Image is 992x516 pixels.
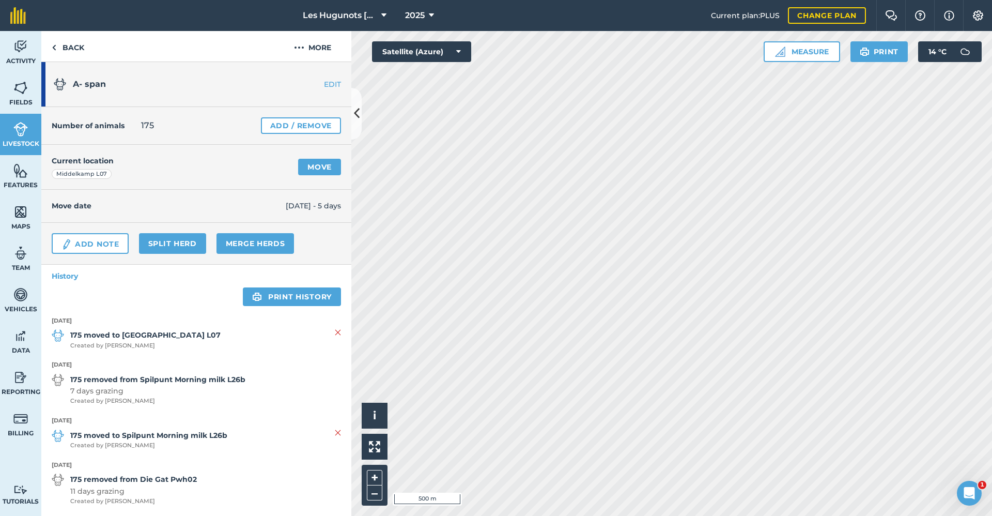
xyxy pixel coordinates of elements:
img: svg+xml;base64,PHN2ZyB4bWxucz0iaHR0cDovL3d3dy53My5vcmcvMjAwMC9zdmciIHdpZHRoPSIxOSIgaGVpZ2h0PSIyNC... [860,45,870,58]
a: Add Note [52,233,129,254]
img: svg+xml;base64,PHN2ZyB4bWxucz0iaHR0cDovL3d3dy53My5vcmcvMjAwMC9zdmciIHdpZHRoPSI5IiBoZWlnaHQ9IjI0Ii... [52,41,56,54]
img: A cog icon [972,10,984,21]
img: svg+xml;base64,PHN2ZyB4bWxucz0iaHR0cDovL3d3dy53My5vcmcvMjAwMC9zdmciIHdpZHRoPSIxNyIgaGVpZ2h0PSIxNy... [944,9,954,22]
a: EDIT [286,79,351,89]
span: i [373,409,376,422]
button: 14 °C [918,41,982,62]
span: Created by [PERSON_NAME] [70,441,227,450]
a: Merge Herds [216,233,295,254]
img: svg+xml;base64,PD94bWwgdmVyc2lvbj0iMS4wIiBlbmNvZGluZz0idXRmLTgiPz4KPCEtLSBHZW5lcmF0b3I6IEFkb2JlIE... [13,287,28,302]
iframe: Intercom live chat [957,481,982,506]
a: Change plan [788,7,866,24]
h4: Move date [52,200,286,211]
strong: [DATE] [52,360,341,370]
img: Four arrows, one pointing top left, one top right, one bottom right and the last bottom left [369,441,380,452]
img: svg+xml;base64,PD94bWwgdmVyc2lvbj0iMS4wIiBlbmNvZGluZz0idXRmLTgiPz4KPCEtLSBHZW5lcmF0b3I6IEFkb2JlIE... [52,374,64,386]
a: Print history [243,287,341,306]
img: svg+xml;base64,PHN2ZyB4bWxucz0iaHR0cDovL3d3dy53My5vcmcvMjAwMC9zdmciIHdpZHRoPSIxOSIgaGVpZ2h0PSIyNC... [252,291,262,303]
span: 1 [978,481,986,489]
img: svg+xml;base64,PD94bWwgdmVyc2lvbj0iMS4wIiBlbmNvZGluZz0idXRmLTgiPz4KPCEtLSBHZW5lcmF0b3I6IEFkb2JlIE... [13,39,28,54]
img: fieldmargin Logo [10,7,26,24]
span: Les Hugunots [GEOGRAPHIC_DATA] [303,9,377,22]
img: svg+xml;base64,PHN2ZyB4bWxucz0iaHR0cDovL3d3dy53My5vcmcvMjAwMC9zdmciIHdpZHRoPSI1NiIgaGVpZ2h0PSI2MC... [13,163,28,178]
img: svg+xml;base64,PD94bWwgdmVyc2lvbj0iMS4wIiBlbmNvZGluZz0idXRmLTgiPz4KPCEtLSBHZW5lcmF0b3I6IEFkb2JlIE... [13,122,28,137]
strong: [DATE] [52,416,341,426]
span: Created by [PERSON_NAME] [70,397,245,406]
a: Add / Remove [261,117,341,134]
h4: Number of animals [52,120,125,131]
img: svg+xml;base64,PD94bWwgdmVyc2lvbj0iMS4wIiBlbmNvZGluZz0idXRmLTgiPz4KPCEtLSBHZW5lcmF0b3I6IEFkb2JlIE... [13,246,28,261]
img: svg+xml;base64,PD94bWwgdmVyc2lvbj0iMS4wIiBlbmNvZGluZz0idXRmLTgiPz4KPCEtLSBHZW5lcmF0b3I6IEFkb2JlIE... [52,430,64,442]
strong: 175 removed from Spilpunt Morning milk L26b [70,374,245,385]
img: svg+xml;base64,PHN2ZyB4bWxucz0iaHR0cDovL3d3dy53My5vcmcvMjAwMC9zdmciIHdpZHRoPSI1NiIgaGVpZ2h0PSI2MC... [13,80,28,96]
strong: 175 moved to Spilpunt Morning milk L26b [70,430,227,441]
img: svg+xml;base64,PHN2ZyB4bWxucz0iaHR0cDovL3d3dy53My5vcmcvMjAwMC9zdmciIHdpZHRoPSI1NiIgaGVpZ2h0PSI2MC... [13,204,28,220]
span: 11 days grazing [70,485,197,497]
span: Created by [PERSON_NAME] [70,497,197,506]
button: Print [850,41,908,62]
span: 175 [141,119,154,132]
a: Back [41,31,95,62]
button: Measure [764,41,840,62]
button: More [274,31,351,62]
img: svg+xml;base64,PD94bWwgdmVyc2lvbj0iMS4wIiBlbmNvZGluZz0idXRmLTgiPz4KPCEtLSBHZW5lcmF0b3I6IEFkb2JlIE... [13,370,28,385]
img: svg+xml;base64,PD94bWwgdmVyc2lvbj0iMS4wIiBlbmNvZGluZz0idXRmLTgiPz4KPCEtLSBHZW5lcmF0b3I6IEFkb2JlIE... [52,329,64,342]
h4: Current location [52,155,114,166]
button: + [367,470,382,485]
img: svg+xml;base64,PD94bWwgdmVyc2lvbj0iMS4wIiBlbmNvZGluZz0idXRmLTgiPz4KPCEtLSBHZW5lcmF0b3I6IEFkb2JlIE... [955,41,975,62]
img: svg+xml;base64,PD94bWwgdmVyc2lvbj0iMS4wIiBlbmNvZGluZz0idXRmLTgiPz4KPCEtLSBHZW5lcmF0b3I6IEFkb2JlIE... [13,485,28,495]
strong: 175 moved to [GEOGRAPHIC_DATA] L07 [70,329,221,341]
strong: [DATE] [52,461,341,470]
button: Satellite (Azure) [372,41,471,62]
span: A- span [73,79,106,89]
img: svg+xml;base64,PD94bWwgdmVyc2lvbj0iMS4wIiBlbmNvZGluZz0idXRmLTgiPz4KPCEtLSBHZW5lcmF0b3I6IEFkb2JlIE... [52,474,64,486]
img: svg+xml;base64,PD94bWwgdmVyc2lvbj0iMS4wIiBlbmNvZGluZz0idXRmLTgiPz4KPCEtLSBHZW5lcmF0b3I6IEFkb2JlIE... [13,411,28,427]
strong: 175 removed from Die Gat Pwh02 [70,474,197,485]
button: i [362,403,388,429]
img: svg+xml;base64,PHN2ZyB4bWxucz0iaHR0cDovL3d3dy53My5vcmcvMjAwMC9zdmciIHdpZHRoPSIyMiIgaGVpZ2h0PSIzMC... [335,326,341,339]
img: Ruler icon [775,47,785,57]
span: [DATE] - 5 days [286,200,341,211]
span: 2025 [405,9,425,22]
a: History [41,265,351,287]
img: svg+xml;base64,PD94bWwgdmVyc2lvbj0iMS4wIiBlbmNvZGluZz0idXRmLTgiPz4KPCEtLSBHZW5lcmF0b3I6IEFkb2JlIE... [54,78,66,90]
img: svg+xml;base64,PD94bWwgdmVyc2lvbj0iMS4wIiBlbmNvZGluZz0idXRmLTgiPz4KPCEtLSBHZW5lcmF0b3I6IEFkb2JlIE... [13,328,28,344]
img: svg+xml;base64,PHN2ZyB4bWxucz0iaHR0cDovL3d3dy53My5vcmcvMjAwMC9zdmciIHdpZHRoPSIyMCIgaGVpZ2h0PSIyNC... [294,41,304,54]
strong: [DATE] [52,316,341,326]
span: 7 days grazing [70,385,245,397]
div: Middelkamp L07 [52,169,112,179]
img: svg+xml;base64,PHN2ZyB4bWxucz0iaHR0cDovL3d3dy53My5vcmcvMjAwMC9zdmciIHdpZHRoPSIyMiIgaGVpZ2h0PSIzMC... [335,427,341,439]
span: 14 ° C [928,41,947,62]
a: Move [298,159,341,175]
img: A question mark icon [914,10,926,21]
a: Split herd [139,233,206,254]
img: svg+xml;base64,PD94bWwgdmVyc2lvbj0iMS4wIiBlbmNvZGluZz0idXRmLTgiPz4KPCEtLSBHZW5lcmF0b3I6IEFkb2JlIE... [61,238,72,251]
img: Two speech bubbles overlapping with the left bubble in the forefront [885,10,897,21]
span: Created by [PERSON_NAME] [70,341,221,351]
span: Current plan : PLUS [711,10,780,21]
button: – [367,485,382,500]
